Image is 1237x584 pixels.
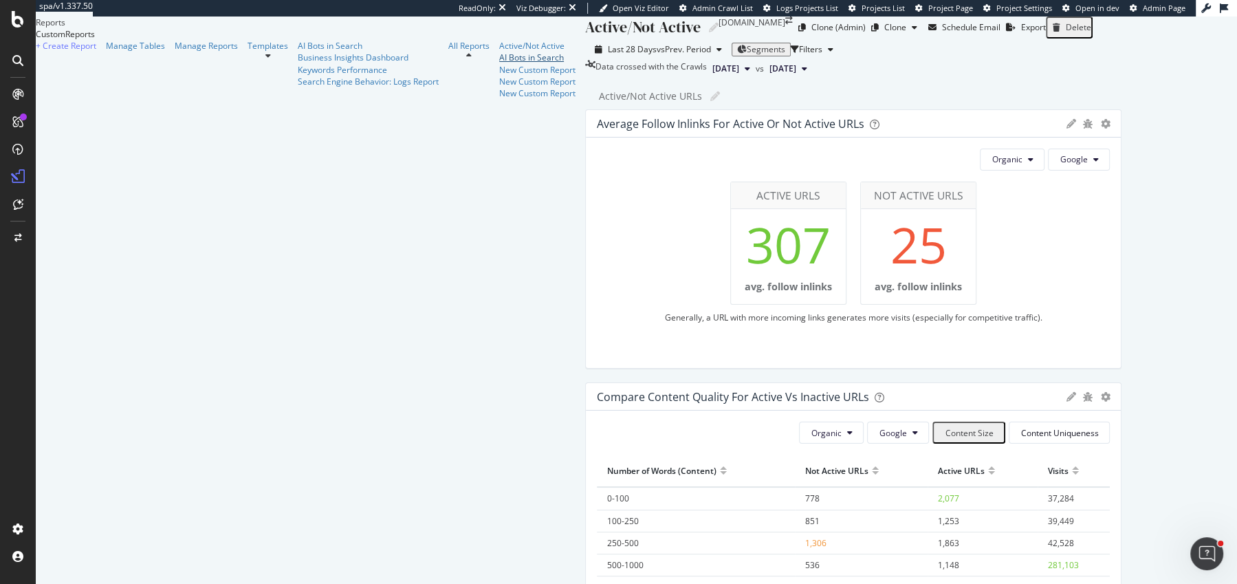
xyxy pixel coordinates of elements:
[1048,559,1079,571] span: 281,103
[945,429,993,438] div: Content Size
[799,43,822,55] div: Filters
[1066,23,1091,32] div: Delete
[793,17,866,39] button: Clone (Admin)
[516,3,566,14] div: Viz Debugger:
[776,3,838,13] span: Logs Projects List
[938,515,959,527] span: 1,253
[585,17,701,38] div: Active/Not Active
[106,40,165,52] div: Manage Tables
[459,3,496,14] div: ReadOnly:
[1048,459,1069,482] div: Visits
[1143,3,1185,13] span: Admin Page
[1075,3,1119,13] span: Open in dev
[764,61,813,77] button: [DATE]
[607,515,639,527] span: 100-250
[712,63,739,75] span: 2025 Sep. 28th
[799,422,864,444] button: Organic
[1100,392,1110,402] div: gear
[36,28,585,40] div: CustomReports
[805,559,820,571] span: 536
[710,91,720,101] i: Edit report name
[769,63,796,75] span: 2025 Aug. 31st
[298,40,439,52] a: AI Bots in Search
[608,43,657,55] span: Last 28 Days
[175,40,238,52] a: Manage Reports
[585,43,732,56] button: Last 28 DaysvsPrev. Period
[248,40,288,52] a: Templates
[36,40,96,52] div: + Create Report
[499,76,576,87] a: New Custom Report
[732,43,791,56] button: Segments
[597,117,864,131] div: Average Follow Inlinks for Active or Not Active URLs
[875,209,962,280] div: 25
[862,3,905,13] span: Projects List
[756,63,764,74] span: vs
[499,52,576,63] a: AI Bots in Search
[1046,17,1093,39] button: Delete
[692,3,753,13] span: Admin Crawl List
[1020,427,1098,439] div: Content Uniqueness
[980,149,1044,171] button: Organic
[805,537,827,549] span: 1,306
[1130,3,1185,14] a: Admin Page
[707,61,756,77] button: [DATE]
[597,390,869,404] div: Compare Content Quality for Active vs Inactive URLs
[298,76,439,87] a: Search Engine Behavior: Logs Report
[805,493,820,504] span: 778
[607,459,716,482] div: Number of Words (Content)
[805,515,820,527] span: 851
[915,3,973,14] a: Project Page
[938,493,959,504] span: 2,077
[1048,515,1074,527] span: 39,449
[731,182,846,209] div: Active URLs
[607,537,639,549] span: 250-500
[884,21,906,33] div: Clone
[849,3,905,14] a: Projects List
[597,312,1110,334] div: Generally, a URL with more incoming links generates more visits (especially for competitive traff...
[1048,149,1110,171] button: Google
[745,280,832,294] div: avg. follow inlinks
[811,21,866,33] div: Clone (Admin)
[709,23,719,32] i: Edit report name
[763,3,838,14] a: Logs Projects List
[805,459,868,482] div: Not Active URLs
[938,459,985,482] div: Active URLs
[1021,21,1046,33] div: Export
[875,280,962,294] div: avg. follow inlinks
[719,17,785,39] div: [DOMAIN_NAME]
[1062,3,1119,14] a: Open in dev
[992,153,1022,165] span: Organic
[1082,392,1093,402] div: bug
[932,422,1005,444] button: Content Size
[448,40,490,52] div: All Reports
[499,64,576,76] a: New Custom Report
[996,3,1052,13] span: Project Settings
[942,21,1000,33] div: Schedule Email
[983,3,1052,14] a: Project Settings
[938,559,959,571] span: 1,148
[1048,493,1074,504] span: 37,284
[607,559,644,571] span: 500-1000
[499,40,576,52] a: Active/Not Active
[1082,119,1093,129] div: bug
[745,209,832,280] div: 307
[1060,153,1087,165] span: Google
[499,87,576,99] a: New Custom Report
[861,182,976,209] div: Not Active URLs
[585,109,1121,369] div: Average Follow Inlinks for Active or Not Active URLsgeargearOrganicGoogleActive URLs307avg. follo...
[298,64,439,76] a: Keywords Performance
[785,17,793,25] div: arrow-right-arrow-left
[791,39,839,61] button: Filters
[867,422,929,444] button: Google
[1009,422,1110,444] button: Content Uniqueness
[298,52,439,63] div: Business Insights Dashboard
[923,17,1000,39] button: Schedule Email
[879,427,906,439] span: Google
